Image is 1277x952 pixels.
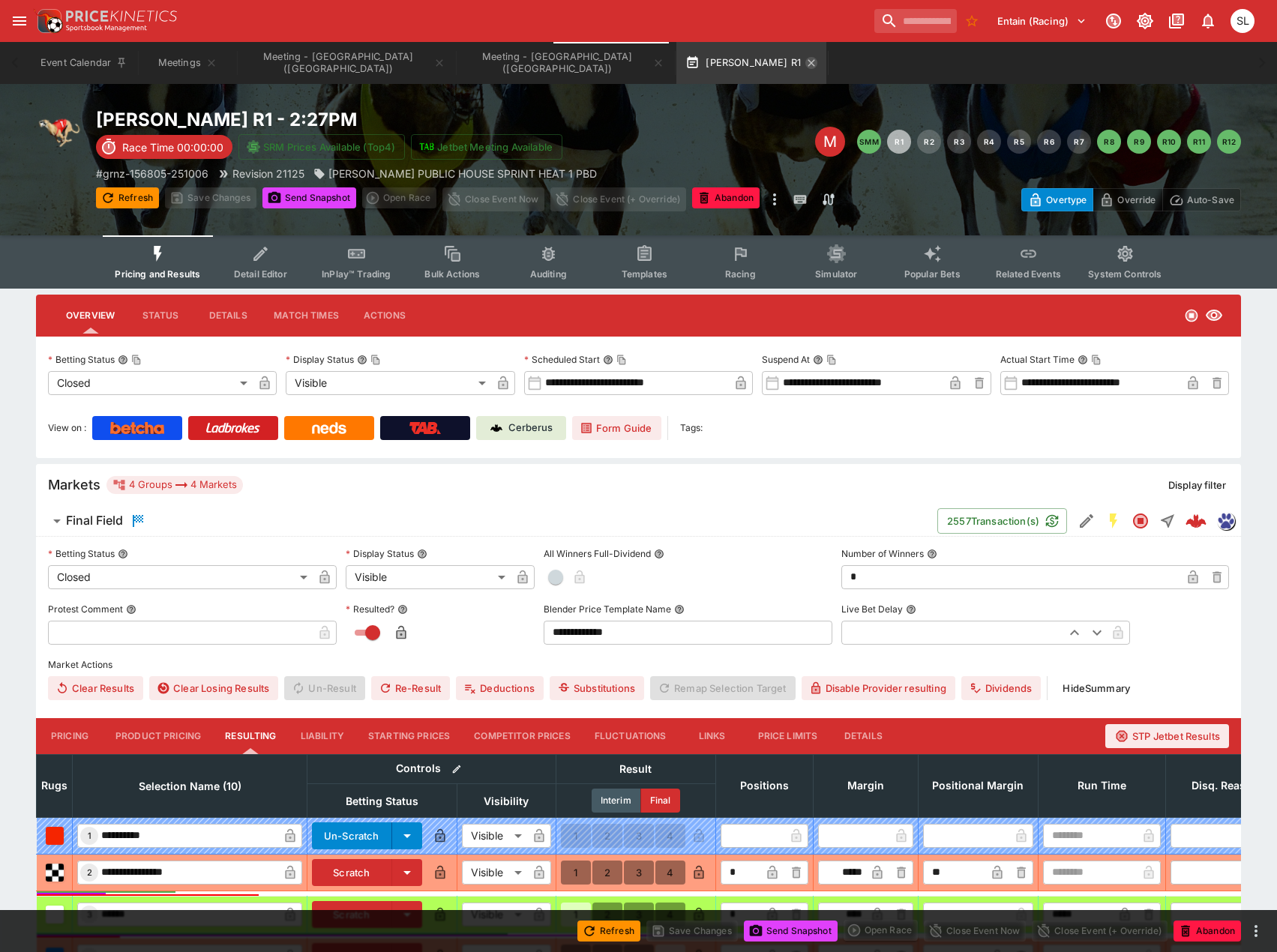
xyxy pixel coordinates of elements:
span: Related Events [996,268,1061,280]
button: 2 [592,903,622,927]
h6: Final Field [66,513,123,528]
button: Actions [351,298,418,334]
p: Auto-Save [1187,192,1234,208]
button: Interim [592,789,641,813]
p: Scheduled Start [524,353,600,366]
button: Status [127,298,194,334]
button: Copy To Clipboard [826,355,837,365]
div: 4 Groups 4 Markets [112,476,237,494]
p: [PERSON_NAME] PUBLIC HOUSE SPRINT HEAT 1 PBD [328,166,597,181]
span: Simulator [815,268,857,280]
div: Closed [48,565,313,589]
button: Product Pricing [103,718,213,754]
div: Visible [462,824,527,848]
p: Race Time 00:00:00 [122,139,223,155]
button: Copy To Clipboard [131,355,142,365]
img: TabNZ [409,422,441,434]
button: HideSummary [1054,676,1139,700]
button: Disable Provider resulting [802,676,955,700]
div: split button [362,187,436,208]
div: Event type filters [103,235,1174,289]
th: Margin [813,754,918,817]
a: Form Guide [572,416,661,440]
button: Suspend AtCopy To Clipboard [813,355,823,365]
span: System Controls [1088,268,1162,280]
button: R12 [1217,130,1241,154]
div: Visible [286,371,490,395]
button: Re-Result [371,676,450,700]
button: Dividends [961,676,1041,700]
button: R9 [1127,130,1151,154]
button: more [766,187,784,211]
p: Suspend At [762,353,810,366]
th: Controls [307,754,556,783]
button: 4 [655,861,685,885]
span: Selection Name (10) [122,777,258,795]
button: Final Field [36,506,937,536]
button: Connected to PK [1100,7,1127,34]
button: Jetbet Meeting Available [411,134,562,160]
button: Refresh [577,921,640,942]
button: Actual Start TimeCopy To Clipboard [1078,355,1088,365]
button: Copy To Clipboard [616,355,627,365]
button: 3 [624,861,654,885]
button: more [1247,922,1265,940]
button: 2 [592,861,622,885]
div: Start From [1021,188,1241,211]
button: Toggle light/dark mode [1132,7,1159,34]
img: PriceKinetics [66,10,177,22]
a: 9e02c191-d823-4d0c-b891-79be48c85ea2 [1181,506,1211,536]
button: Clear Results [48,676,143,700]
button: R7 [1067,130,1091,154]
button: Abandon [1174,921,1241,942]
span: InPlay™ Trading [322,268,391,280]
div: Visible [462,861,527,885]
p: Override [1117,192,1156,208]
button: SRM Prices Available (Top4) [238,134,405,160]
span: Pricing and Results [115,268,200,280]
button: Un-Scratch [312,822,392,849]
button: Display filter [1159,473,1235,497]
input: search [874,9,957,33]
button: Documentation [1163,7,1190,34]
button: Display Status [417,549,427,559]
img: Cerberus [490,422,502,434]
button: Edit Detail [1073,507,1100,534]
button: [PERSON_NAME] R1 [676,42,826,84]
button: Refresh [96,187,159,208]
h2: Copy To Clipboard [96,108,669,131]
button: SGM Enabled [1100,507,1127,534]
p: Revision 21125 [232,166,304,181]
th: Positional Margin [918,754,1038,817]
p: Live Bet Delay [841,603,903,615]
label: View on : [48,416,86,440]
img: logo-cerberus--red.svg [1186,510,1207,531]
img: greyhound_racing.png [36,108,84,156]
button: Scheduled StartCopy To Clipboard [603,355,613,365]
button: 2557Transaction(s) [937,508,1067,534]
p: Number of Winners [841,547,924,560]
button: Betting Status [118,549,128,559]
button: R10 [1157,130,1181,154]
span: Popular Bets [904,268,961,280]
button: Send Snapshot [262,187,356,208]
span: Templates [622,268,667,280]
button: Details [829,718,897,754]
div: Closed [48,371,253,395]
span: Betting Status [329,792,435,810]
p: Overtype [1046,192,1087,208]
button: Copy To Clipboard [370,355,381,365]
button: Send Snapshot [744,921,838,942]
p: Resulted? [346,603,394,615]
svg: Visible [1205,307,1223,325]
button: Abandon [692,187,760,208]
div: Visible [462,903,527,927]
button: R2 [917,130,941,154]
button: Resulting [213,718,288,754]
span: Bulk Actions [424,268,480,280]
svg: Closed [1184,308,1199,323]
button: Bulk edit [447,759,466,779]
button: Meeting - Addington (NZ) [238,42,454,84]
button: open drawer [6,7,33,34]
p: Protest Comment [48,603,123,615]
